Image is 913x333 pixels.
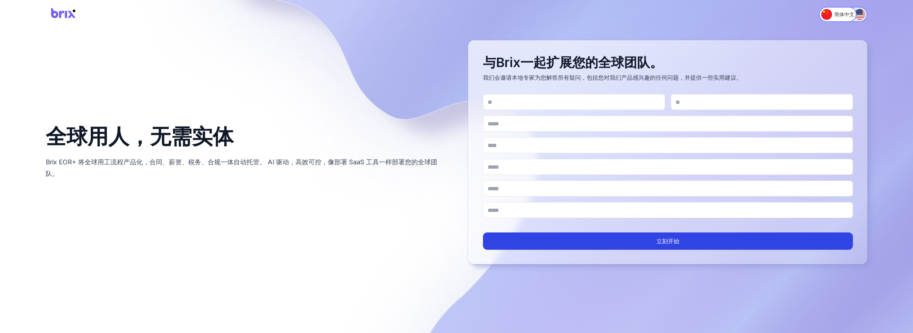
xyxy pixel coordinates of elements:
[483,116,853,132] input: 工作邮箱*
[483,232,853,250] button: 立刻开始
[483,55,853,70] h2: 与Brix一起扩展您的全球团队。
[483,159,853,175] input: 联系微信*
[483,202,853,218] input: 公司网站*
[821,9,832,20] img: 简体中文
[46,5,82,24] img: Brix Logo
[46,125,445,148] h1: 全球用人，无需实体
[468,40,868,264] div: Lead capture form
[483,137,853,153] input: 联系电话
[854,9,865,20] img: English
[483,72,853,83] p: 我们会邀请本地专家为您解答所有疑问，包括您对我们产品感兴趣的任何问题，并提供一些实用建议。
[834,11,854,18] span: 简体中文
[483,181,853,196] input: 公司名字*
[46,156,445,179] p: Brix EOR+ 将全球用工流程产品化，合同、薪资、税务、合规一体自动托管。 AI 驱动，高效可控，像部署 SaaS 工具一样部署您的全球团队。
[819,7,856,22] button: Switch to 简体中文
